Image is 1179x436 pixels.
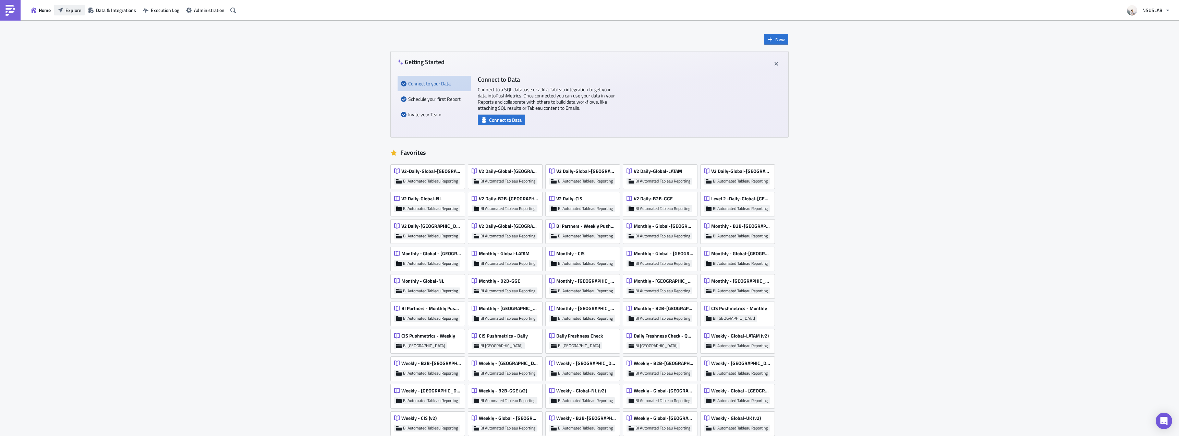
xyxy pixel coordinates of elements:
[479,168,538,174] span: V2 Daily-Global-[GEOGRAPHIC_DATA]-Rest
[194,7,224,14] span: Administration
[478,76,615,83] h4: Connect to Data
[481,398,535,403] span: BI Automated Tableau Reporting
[403,178,458,184] span: BI Automated Tableau Reporting
[623,271,701,298] a: Monthly - [GEOGRAPHIC_DATA]BI Automated Tableau Reporting
[481,261,535,266] span: BI Automated Tableau Reporting
[623,216,701,244] a: Monthly - Global-[GEOGRAPHIC_DATA]BI Automated Tableau Reporting
[558,288,613,294] span: BI Automated Tableau Reporting
[468,298,546,326] a: Monthly - [GEOGRAPHIC_DATA]BI Automated Tableau Reporting
[479,196,538,202] span: V2 Daily-B2B-[GEOGRAPHIC_DATA]
[711,278,771,284] span: Monthly - [GEOGRAPHIC_DATA]
[623,353,701,381] a: Weekly - B2B-[GEOGRAPHIC_DATA] (v2)BI Automated Tableau Reporting
[401,388,461,394] span: Weekly - [GEOGRAPHIC_DATA] (v2)
[635,398,690,403] span: BI Automated Tableau Reporting
[391,189,468,216] a: V2 Daily-Global-NLBI Automated Tableau Reporting
[713,343,768,349] span: BI Automated Tableau Reporting
[403,233,458,239] span: BI Automated Tableau Reporting
[481,343,523,349] span: BI [GEOGRAPHIC_DATA]
[1156,413,1172,429] div: Open Intercom Messenger
[634,388,693,394] span: Weekly - Global-[GEOGRAPHIC_DATA] (v2)
[711,360,771,366] span: Weekly - [GEOGRAPHIC_DATA] (v2)
[713,206,768,211] span: BI Automated Tableau Reporting
[635,233,690,239] span: BI Automated Tableau Reporting
[556,333,603,339] span: Daily Freshness Check
[479,333,528,339] span: CIS Pushmetrics - Daily
[478,115,525,125] button: Connect to Data
[635,288,690,294] span: BI Automated Tableau Reporting
[139,5,183,15] a: Execution Log
[401,333,455,339] span: CIS Pushmetrics - Weekly
[479,388,527,394] span: Weekly - B2B-GGE (v2)
[775,36,785,43] span: New
[468,161,546,189] a: V2 Daily-Global-[GEOGRAPHIC_DATA]-RestBI Automated Tableau Reporting
[713,178,768,184] span: BI Automated Tableau Reporting
[556,305,616,311] span: Monthly - [GEOGRAPHIC_DATA]
[713,261,768,266] span: BI Automated Tableau Reporting
[634,360,693,366] span: Weekly - B2B-[GEOGRAPHIC_DATA] (v2)
[635,370,690,376] span: BI Automated Tableau Reporting
[391,326,468,353] a: CIS Pushmetrics - WeeklyBI [GEOGRAPHIC_DATA]
[401,76,467,91] div: Connect to your Data
[481,316,535,321] span: BI Automated Tableau Reporting
[713,288,768,294] span: BI Automated Tableau Reporting
[479,415,538,421] span: Weekly - Global - [GEOGRAPHIC_DATA] - Rest (v2)
[401,107,467,122] div: Invite your Team
[701,353,778,381] a: Weekly - [GEOGRAPHIC_DATA] (v2)BI Automated Tableau Reporting
[634,223,693,229] span: Monthly - Global-[GEOGRAPHIC_DATA]
[635,316,690,321] span: BI Automated Tableau Reporting
[558,343,600,349] span: BI [GEOGRAPHIC_DATA]
[701,161,778,189] a: V2 Daily-Global-[GEOGRAPHIC_DATA]BI Automated Tableau Reporting
[96,7,136,14] span: Data & Integrations
[151,7,179,14] span: Execution Log
[634,415,693,421] span: Weekly - Global-[GEOGRAPHIC_DATA] (v2)
[403,398,458,403] span: BI Automated Tableau Reporting
[391,216,468,244] a: V2 Daily-[GEOGRAPHIC_DATA]BI Automated Tableau Reporting
[711,415,761,421] span: Weekly - Global-UK (v2)
[546,244,623,271] a: Monthly - CISBI Automated Tableau Reporting
[623,189,701,216] a: V2 Daily-B2B-GGEBI Automated Tableau Reporting
[401,360,461,366] span: Weekly - B2B-[GEOGRAPHIC_DATA] (v2)
[468,353,546,381] a: Weekly - [GEOGRAPHIC_DATA] (v2)BI Automated Tableau Reporting
[391,408,468,436] a: Weekly - CIS (v2)BI Automated Tableau Reporting
[479,360,538,366] span: Weekly - [GEOGRAPHIC_DATA] (v2)
[556,415,616,421] span: Weekly - B2B-[GEOGRAPHIC_DATA] (v2)
[558,370,613,376] span: BI Automated Tableau Reporting
[623,244,701,271] a: Monthly - Global - [GEOGRAPHIC_DATA]-[GEOGRAPHIC_DATA]BI Automated Tableau Reporting
[468,244,546,271] a: Monthly - Global-LATAMBI Automated Tableau Reporting
[468,271,546,298] a: Monthly - B2B-GGEBI Automated Tableau Reporting
[391,353,468,381] a: Weekly - B2B-[GEOGRAPHIC_DATA] (v2)BI Automated Tableau Reporting
[398,58,445,66] h4: Getting Started
[65,7,81,14] span: Explore
[634,168,682,174] span: V2 Daily-Global-LATAM
[546,408,623,436] a: Weekly - B2B-[GEOGRAPHIC_DATA] (v2)BI Automated Tableau Reporting
[401,91,467,107] div: Schedule your first Report
[713,425,768,431] span: BI Automated Tableau Reporting
[711,196,771,202] span: Level 2 -Daily-Global-[GEOGRAPHIC_DATA]-Rest
[391,148,788,158] div: Favorites
[556,278,616,284] span: Monthly - [GEOGRAPHIC_DATA]
[558,261,613,266] span: BI Automated Tableau Reporting
[558,178,613,184] span: BI Automated Tableau Reporting
[401,415,437,421] span: Weekly - CIS (v2)
[635,206,690,211] span: BI Automated Tableau Reporting
[713,316,755,321] span: BI [GEOGRAPHIC_DATA]
[478,86,615,111] p: Connect to a SQL database or add a Tableau integration to get your data into PushMetrics . Once c...
[711,223,771,229] span: Monthly - B2B-[GEOGRAPHIC_DATA]
[546,189,623,216] a: V2 Daily-CISBI Automated Tableau Reporting
[711,305,767,311] span: CIS Pushmetrics - Monthly
[85,5,139,15] button: Data & Integrations
[27,5,54,15] button: Home
[556,223,616,229] span: BI Partners - Weekly Pushmetrics (Detailed)
[468,326,546,353] a: CIS Pushmetrics - DailyBI [GEOGRAPHIC_DATA]
[481,233,535,239] span: BI Automated Tableau Reporting
[635,261,690,266] span: BI Automated Tableau Reporting
[635,343,678,349] span: BI [GEOGRAPHIC_DATA]
[401,196,442,202] span: V2 Daily-Global-NL
[479,250,530,257] span: Monthly - Global-LATAM
[546,271,623,298] a: Monthly - [GEOGRAPHIC_DATA]BI Automated Tableau Reporting
[546,298,623,326] a: Monthly - [GEOGRAPHIC_DATA]BI Automated Tableau Reporting
[401,278,444,284] span: Monthly - Global-NL
[481,288,535,294] span: BI Automated Tableau Reporting
[701,326,778,353] a: Weekly - Global-LATAM (v2)BI Automated Tableau Reporting
[479,223,538,229] span: V2 Daily-Global-[GEOGRAPHIC_DATA]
